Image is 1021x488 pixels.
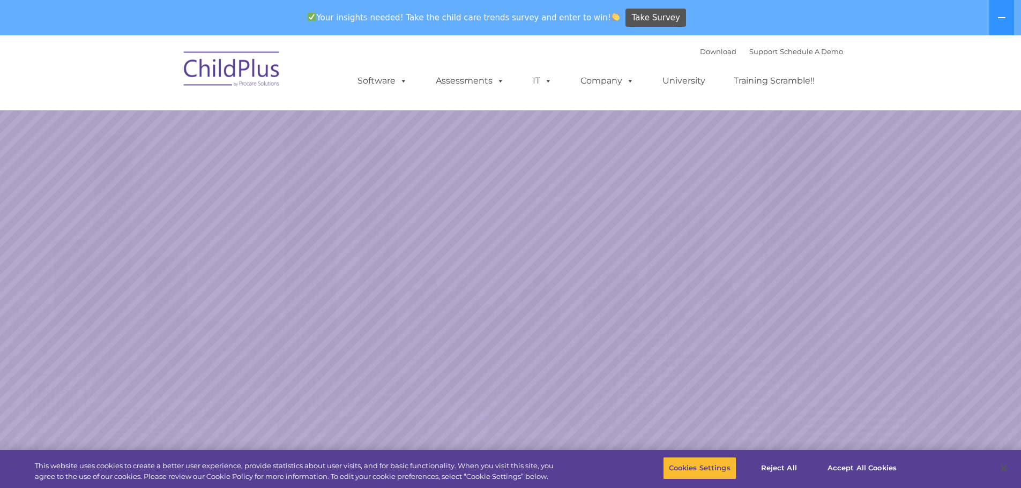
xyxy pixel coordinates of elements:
[652,70,716,92] a: University
[822,457,903,479] button: Accept All Cookies
[570,70,645,92] a: Company
[663,457,736,479] button: Cookies Settings
[723,70,825,92] a: Training Scramble!!
[178,44,286,97] img: ChildPlus by Procare Solutions
[746,457,813,479] button: Reject All
[303,7,624,28] span: Your insights needed! Take the child care trends survey and enter to win!
[694,340,864,385] a: Learn More
[992,456,1016,480] button: Close
[632,9,680,27] span: Take Survey
[425,70,515,92] a: Assessments
[749,47,778,56] a: Support
[700,47,736,56] a: Download
[612,13,620,21] img: 👏
[625,9,686,27] a: Take Survey
[780,47,843,56] a: Schedule A Demo
[308,13,316,21] img: ✅
[347,70,418,92] a: Software
[700,47,843,56] font: |
[35,461,562,482] div: This website uses cookies to create a better user experience, provide statistics about user visit...
[522,70,563,92] a: IT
